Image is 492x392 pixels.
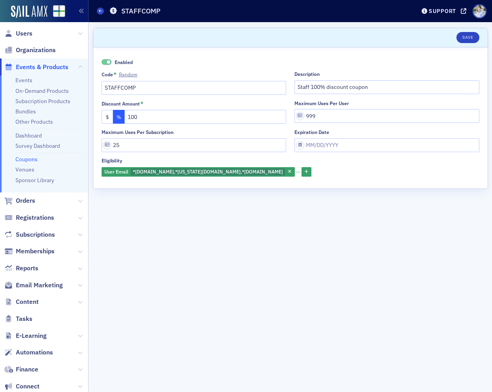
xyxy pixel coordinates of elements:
[16,230,55,239] span: Subscriptions
[102,110,113,124] button: $
[294,138,479,152] input: MM/DD/YYYY
[113,71,117,78] abbr: This field is required
[15,98,70,105] a: Subscription Products
[16,332,47,340] span: E-Learning
[4,382,40,391] a: Connect
[124,110,287,124] input: 0
[4,298,39,306] a: Content
[4,29,32,38] a: Users
[16,213,54,222] span: Registrations
[16,247,55,256] span: Memberships
[4,332,47,340] a: E-Learning
[113,110,125,124] button: %
[121,6,160,16] h1: STAFFCOMP
[16,281,63,290] span: Email Marketing
[16,196,35,205] span: Orders
[102,158,122,164] div: Eligibility
[4,247,55,256] a: Memberships
[102,72,113,77] div: Code
[4,63,68,72] a: Events & Products
[294,100,349,106] div: Maximum uses per user
[16,264,38,273] span: Reports
[16,298,39,306] span: Content
[133,168,283,175] span: *[DOMAIN_NAME],*[US_STATE][DOMAIN_NAME],*[DOMAIN_NAME]
[15,87,69,94] a: On-Demand Products
[4,196,35,205] a: Orders
[15,132,42,139] a: Dashboard
[4,264,38,273] a: Reports
[115,59,133,65] span: Enabled
[15,108,36,115] a: Bundles
[4,46,56,55] a: Organizations
[102,59,112,65] span: Enabled
[16,63,68,72] span: Events & Products
[16,348,53,357] span: Automations
[11,6,47,18] img: SailAMX
[47,5,65,19] a: View Homepage
[102,129,173,135] div: Maximum uses per subscription
[119,72,138,77] button: Code*
[4,315,32,323] a: Tasks
[15,156,38,163] a: Coupons
[102,167,295,177] div: *blueoceanideas.com,*alabama.cpa,*spatie.be
[429,8,456,15] div: Support
[104,168,128,175] span: User Email
[294,71,320,77] div: Description
[140,100,143,107] abbr: This field is required
[4,230,55,239] a: Subscriptions
[4,365,38,374] a: Finance
[16,315,32,323] span: Tasks
[16,29,32,38] span: Users
[294,129,329,135] div: Expiration date
[4,348,53,357] a: Automations
[16,382,40,391] span: Connect
[15,77,32,84] a: Events
[4,281,63,290] a: Email Marketing
[4,213,54,222] a: Registrations
[456,32,479,43] button: Save
[473,4,486,18] span: Profile
[102,101,140,107] div: Discount Amount
[16,365,38,374] span: Finance
[53,5,65,17] img: SailAMX
[15,118,53,125] a: Other Products
[15,142,60,149] a: Survey Dashboard
[15,177,54,184] a: Sponsor Library
[15,166,34,173] a: Venues
[16,46,56,55] span: Organizations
